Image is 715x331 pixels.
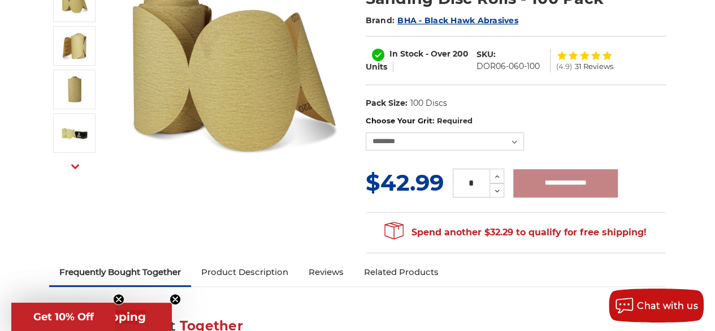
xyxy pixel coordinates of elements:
[426,49,450,59] span: - Over
[453,49,469,59] span: 200
[298,260,354,285] a: Reviews
[62,154,89,179] button: Next
[609,289,704,323] button: Chat with us
[11,303,115,331] div: Get 10% OffClose teaser
[366,62,387,72] span: Units
[436,116,472,125] small: Required
[384,227,647,238] span: Spend another $32.29 to qualify for free shipping!
[33,311,94,323] span: Get 10% Off
[637,300,698,311] span: Chat with us
[366,15,395,25] span: Brand:
[476,61,540,72] dd: DOR06-060-100
[410,97,447,109] dd: 100 Discs
[354,260,449,285] a: Related Products
[60,32,89,60] img: 6" Roll of Gold PSA Discs
[397,15,518,25] a: BHA - Black Hawk Abrasives
[575,63,613,70] span: 31 Reviews
[476,49,496,61] dt: SKU:
[556,63,572,70] span: (4.9)
[191,260,298,285] a: Product Description
[366,115,666,127] label: Choose Your Grit:
[366,169,444,196] span: $42.99
[60,119,89,147] img: Black Hawk Abrasives 6" Gold Sticky Back PSA Discs
[170,294,181,305] button: Close teaser
[49,260,191,285] a: Frequently Bought Together
[60,75,89,104] img: 6" Sticky Backed Sanding Discs
[389,49,423,59] span: In Stock
[113,294,124,305] button: Close teaser
[366,97,408,109] dt: Pack Size:
[11,303,172,331] div: Get Free ShippingClose teaser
